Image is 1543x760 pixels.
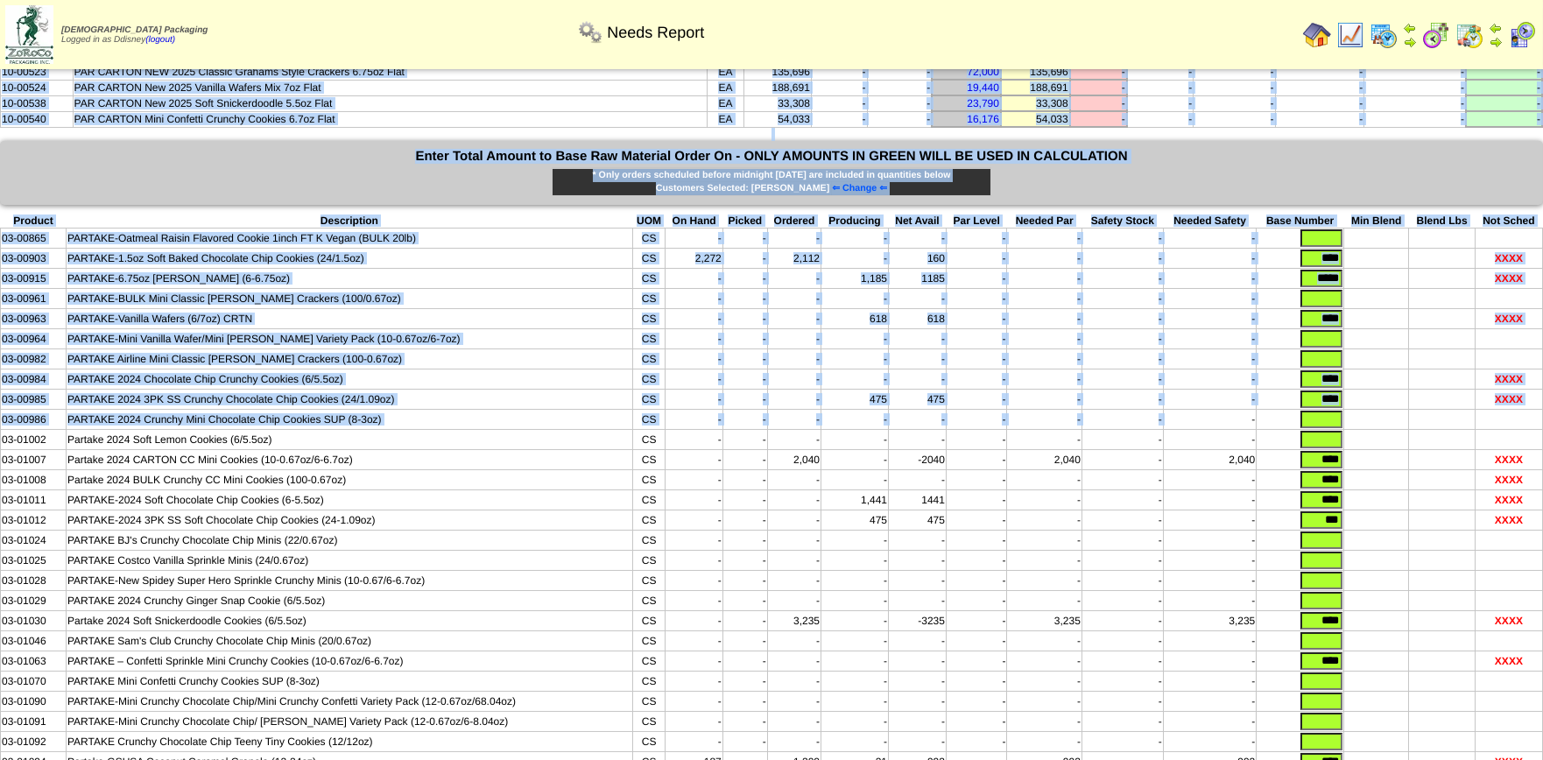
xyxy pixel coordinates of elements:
[632,490,666,510] td: CS
[1007,329,1082,349] td: -
[66,410,632,430] td: PARTAKE 2024 Crunchy Mini Chocolate Chip Cookies SUP (8-3oz)
[743,95,811,111] td: 33,308
[889,571,947,591] td: -
[889,329,947,349] td: -
[1,269,67,289] td: 03-00915
[946,309,1007,329] td: -
[946,410,1007,430] td: -
[946,430,1007,450] td: -
[821,269,889,289] td: 1,185
[821,551,889,571] td: -
[1082,309,1163,329] td: -
[1475,510,1542,531] td: XXXX
[767,249,821,269] td: 2,112
[1,571,67,591] td: 03-01028
[1007,349,1082,369] td: -
[1070,111,1127,127] td: -
[722,249,767,269] td: -
[946,269,1007,289] td: -
[666,450,722,470] td: -
[722,349,767,369] td: -
[767,490,821,510] td: -
[1082,214,1163,229] th: Safety Stock
[722,214,767,229] th: Picked
[66,214,632,229] th: Description
[767,410,821,430] td: -
[722,309,767,329] td: -
[666,551,722,571] td: -
[666,229,722,249] td: -
[867,111,932,127] td: -
[821,410,889,430] td: -
[1364,111,1466,127] td: -
[73,111,708,127] td: PAR CARTON Mini Confetti Crunchy Cookies 6.7oz Flat
[66,551,632,571] td: PARTAKE Costco Vanilla Sprinkle Minis (24/0.67oz)
[1007,470,1082,490] td: -
[767,531,821,551] td: -
[767,571,821,591] td: -
[1466,111,1542,127] td: -
[767,349,821,369] td: -
[767,470,821,490] td: -
[889,450,947,470] td: -2040
[946,450,1007,470] td: -
[811,95,867,111] td: -
[1082,490,1163,510] td: -
[832,183,887,194] span: ⇐ Change ⇐
[889,289,947,309] td: -
[1127,95,1194,111] td: -
[1163,269,1256,289] td: -
[666,249,722,269] td: 2,272
[1163,450,1256,470] td: 2,040
[666,289,722,309] td: -
[946,329,1007,349] td: -
[1163,289,1256,309] td: -
[1343,214,1409,229] th: Min Blend
[767,369,821,390] td: -
[1475,369,1542,390] td: XXXX
[889,510,947,531] td: 475
[1082,450,1163,470] td: -
[946,289,1007,309] td: -
[767,430,821,450] td: -
[1007,551,1082,571] td: -
[1082,510,1163,531] td: -
[1409,214,1475,229] th: Blend Lbs
[66,249,632,269] td: PARTAKE-1.5oz Soft Baked Chocolate Chip Cookies (24/1.5oz)
[632,390,666,410] td: CS
[666,430,722,450] td: -
[632,571,666,591] td: CS
[1,369,67,390] td: 03-00984
[1082,249,1163,269] td: -
[1475,249,1542,269] td: XXXX
[1,470,67,490] td: 03-01008
[821,329,889,349] td: -
[1,390,67,410] td: 03-00985
[1,289,67,309] td: 03-00961
[632,214,666,229] th: UOM
[632,349,666,369] td: CS
[743,111,811,127] td: 54,033
[821,430,889,450] td: -
[821,470,889,490] td: -
[66,531,632,551] td: PARTAKE BJ's Crunchy Chocolate Chip Minis (22/0.67oz)
[1007,531,1082,551] td: -
[889,410,947,430] td: -
[1007,450,1082,470] td: 2,040
[967,97,999,109] a: 23,790
[1257,214,1344,229] th: Base Number
[1403,35,1417,49] img: arrowright.gif
[1082,531,1163,551] td: -
[1475,269,1542,289] td: XXXX
[1336,21,1364,49] img: line_graph.gif
[632,430,666,450] td: CS
[967,113,999,125] a: 16,176
[1194,111,1275,127] td: -
[1403,21,1417,35] img: arrowleft.gif
[66,470,632,490] td: Partake 2024 BULK Crunchy CC Mini Cookies (100-0.67oz)
[1082,369,1163,390] td: -
[632,369,666,390] td: CS
[66,390,632,410] td: PARTAKE 2024 3PK SS Crunchy Chocolate Chip Cookies (24/1.09oz)
[1007,249,1082,269] td: -
[889,490,947,510] td: 1441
